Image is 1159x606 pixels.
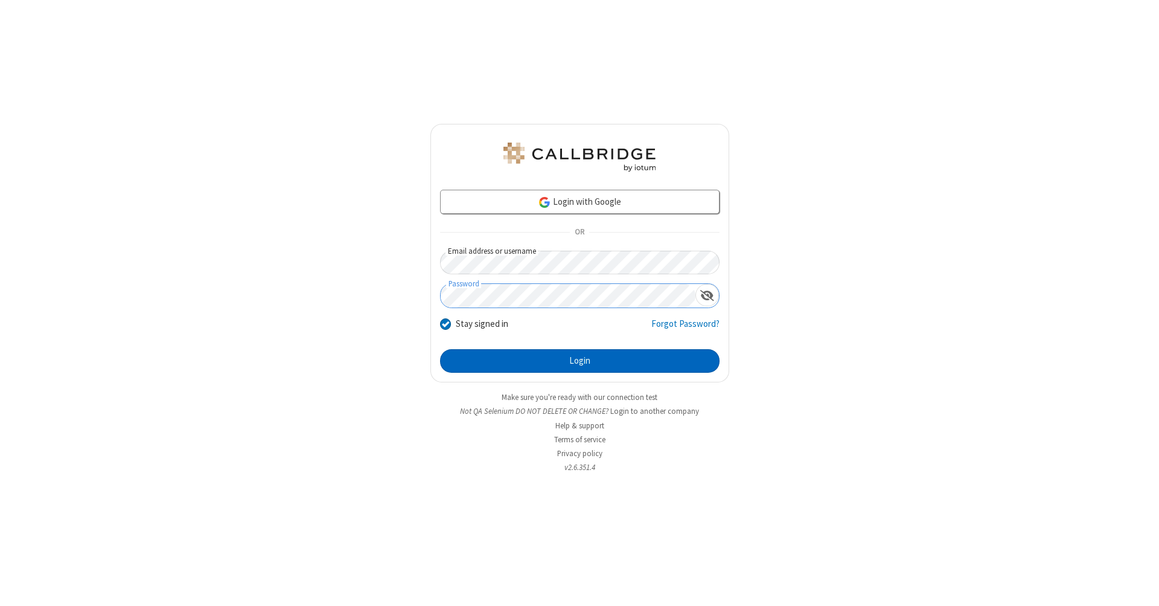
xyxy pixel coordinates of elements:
[557,448,602,459] a: Privacy policy
[440,190,720,214] a: Login with Google
[430,405,729,417] li: Not QA Selenium DO NOT DELETE OR CHANGE?
[554,434,605,445] a: Terms of service
[538,196,551,209] img: google-icon.png
[570,224,589,241] span: OR
[430,462,729,473] li: v2.6.351.4
[555,421,604,431] a: Help & support
[651,317,720,340] a: Forgot Password?
[502,392,657,402] a: Make sure you're ready with our connection test
[501,143,658,172] img: QA Selenium DO NOT DELETE OR CHANGE
[456,317,508,331] label: Stay signed in
[610,405,699,417] button: Login to another company
[695,284,719,306] div: Show password
[440,251,720,274] input: Email address or username
[441,284,695,308] input: Password
[440,349,720,373] button: Login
